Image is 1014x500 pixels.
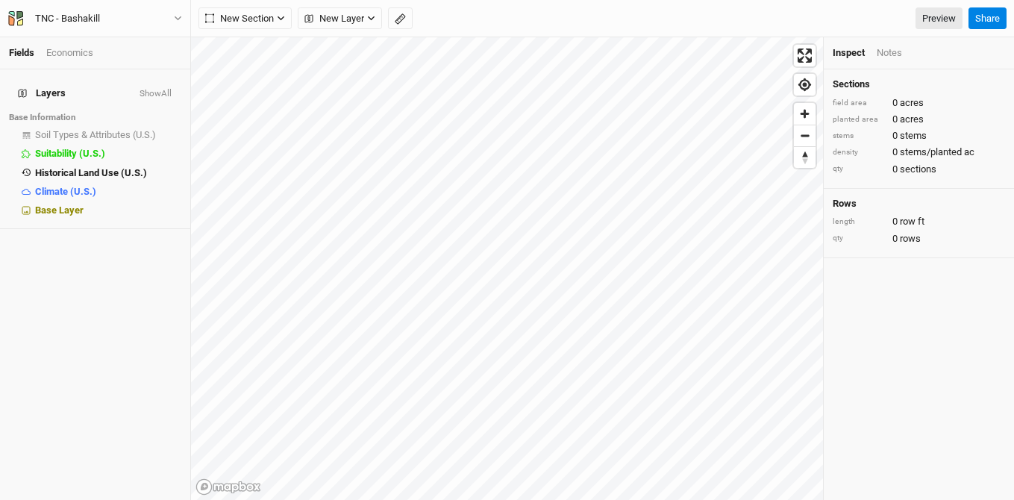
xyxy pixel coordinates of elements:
[833,98,885,109] div: field area
[35,204,84,216] span: Base Layer
[900,96,924,110] span: acres
[205,11,274,26] span: New Section
[35,186,181,198] div: Climate (U.S.)
[304,11,364,26] span: New Layer
[35,204,181,216] div: Base Layer
[833,163,885,175] div: qty
[833,78,1005,90] h4: Sections
[35,186,96,197] span: Climate (U.S.)
[833,129,1005,143] div: 0
[35,11,100,26] div: TNC - Bashakill
[794,45,816,66] button: Enter fullscreen
[195,478,261,496] a: Mapbox logo
[833,114,885,125] div: planted area
[968,7,1007,30] button: Share
[900,129,927,143] span: stems
[794,74,816,96] button: Find my location
[900,215,924,228] span: row ft
[833,232,1005,246] div: 0
[900,163,936,176] span: sections
[833,131,885,142] div: stems
[916,7,963,30] a: Preview
[833,146,1005,159] div: 0
[46,46,93,60] div: Economics
[833,46,865,60] div: Inspect
[794,146,816,168] button: Reset bearing to north
[900,232,921,246] span: rows
[833,216,885,228] div: length
[18,87,66,99] span: Layers
[833,233,885,244] div: qty
[833,96,1005,110] div: 0
[900,146,974,159] span: stems/planted ac
[833,147,885,158] div: density
[35,129,181,141] div: Soil Types & Attributes (U.S.)
[7,10,183,27] button: TNC - Bashakill
[9,47,34,58] a: Fields
[794,103,816,125] button: Zoom in
[833,163,1005,176] div: 0
[388,7,413,30] button: Shortcut: M
[877,46,902,60] div: Notes
[35,167,147,178] span: Historical Land Use (U.S.)
[191,37,823,500] canvas: Map
[198,7,292,30] button: New Section
[139,89,172,99] button: ShowAll
[298,7,382,30] button: New Layer
[833,113,1005,126] div: 0
[833,215,1005,228] div: 0
[35,129,156,140] span: Soil Types & Attributes (U.S.)
[833,198,1005,210] h4: Rows
[35,148,181,160] div: Suitability (U.S.)
[794,125,816,146] button: Zoom out
[900,113,924,126] span: acres
[794,147,816,168] span: Reset bearing to north
[35,148,105,159] span: Suitability (U.S.)
[35,167,181,179] div: Historical Land Use (U.S.)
